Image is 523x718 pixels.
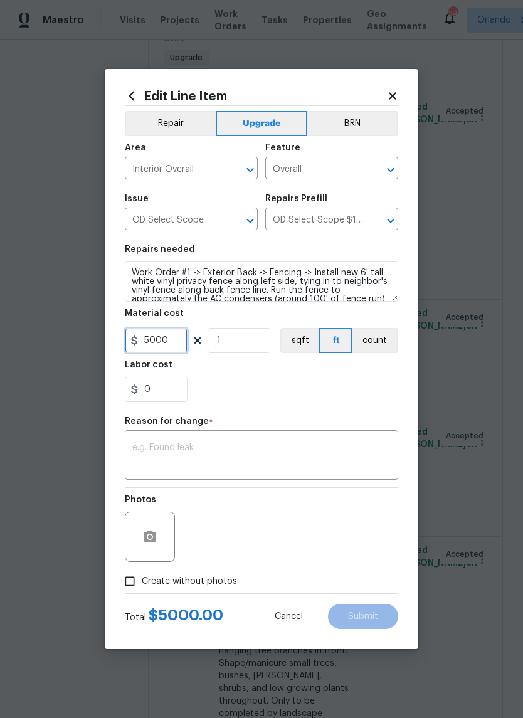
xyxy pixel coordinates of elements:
h5: Labor cost [125,361,172,369]
button: BRN [307,111,398,136]
span: Create without photos [142,575,237,588]
h5: Feature [265,144,300,152]
span: $ 5000.00 [149,608,223,623]
h5: Repairs Prefill [265,194,327,203]
button: Open [241,161,259,179]
button: Repair [125,111,216,136]
button: Open [382,161,399,179]
button: Open [241,212,259,230]
h5: Issue [125,194,149,203]
button: Open [382,212,399,230]
h5: Reason for change [125,417,209,426]
button: Cancel [255,604,323,629]
h5: Area [125,144,146,152]
button: count [352,328,398,353]
h5: Repairs needed [125,245,194,254]
span: Cancel [275,612,303,621]
button: sqft [280,328,319,353]
span: Submit [348,612,378,621]
textarea: Work Order #1 -> Exterior Back -> Fencing -> Install new 6' tall white vinyl privacy fence along ... [125,261,398,302]
div: Total [125,609,223,624]
button: Upgrade [216,111,308,136]
h5: Material cost [125,309,184,318]
button: Submit [328,604,398,629]
button: ft [319,328,352,353]
h5: Photos [125,495,156,504]
h2: Edit Line Item [125,89,387,103]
